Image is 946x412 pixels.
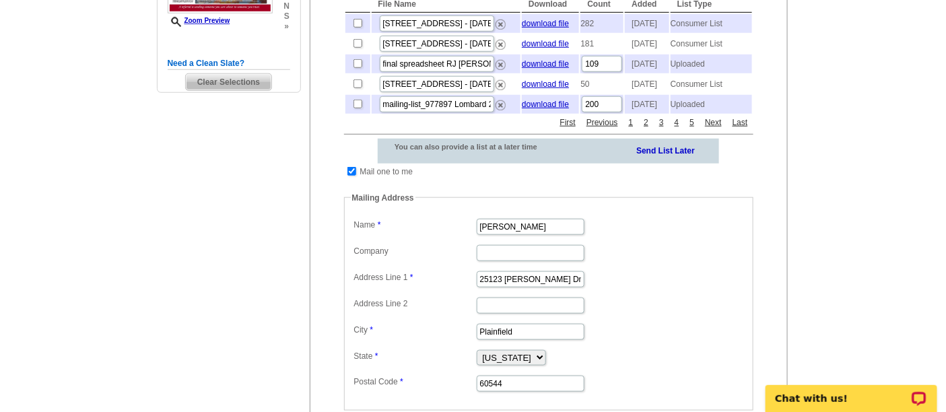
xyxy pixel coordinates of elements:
a: Remove this list [496,37,506,46]
td: 50 [580,75,623,94]
a: download file [522,19,569,28]
a: download file [522,59,569,69]
a: Next [702,116,725,129]
a: 5 [686,116,698,129]
a: First [557,116,579,129]
label: Address Line 1 [354,271,475,283]
span: s [283,11,290,22]
a: Previous [583,116,621,129]
td: Uploaded [671,55,752,73]
label: Address Line 2 [354,298,475,310]
a: download file [522,79,569,89]
div: You can also provide a list at a later time [378,139,572,155]
a: Remove this list [496,77,506,87]
span: » [283,22,290,32]
a: 2 [640,116,652,129]
td: [DATE] [625,34,669,53]
a: Last [729,116,751,129]
legend: Mailing Address [351,192,415,204]
a: Zoom Preview [168,17,230,24]
td: [DATE] [625,75,669,94]
a: 3 [656,116,667,129]
span: Clear Selections [186,74,271,90]
label: Company [354,245,475,257]
iframe: LiveChat chat widget [757,370,946,412]
td: Mail one to me [360,165,414,178]
td: Consumer List [671,75,752,94]
a: Remove this list [496,17,506,26]
td: Consumer List [671,34,752,53]
a: Remove this list [496,57,506,67]
label: Postal Code [354,376,475,388]
td: 181 [580,34,623,53]
label: State [354,350,475,362]
a: download file [522,39,569,48]
h5: Need a Clean Slate? [168,57,290,70]
a: Send List Later [636,143,695,157]
span: n [283,1,290,11]
a: download file [522,100,569,109]
label: Name [354,219,475,231]
td: Consumer List [671,14,752,33]
img: delete.png [496,20,506,30]
img: delete.png [496,60,506,70]
a: 1 [626,116,637,129]
td: Uploaded [671,95,752,114]
label: City [354,324,475,336]
td: [DATE] [625,95,669,114]
img: delete.png [496,40,506,50]
td: 282 [580,14,623,33]
a: Remove this list [496,98,506,107]
img: delete.png [496,80,506,90]
td: [DATE] [625,55,669,73]
td: [DATE] [625,14,669,33]
img: delete.png [496,100,506,110]
a: 4 [671,116,683,129]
